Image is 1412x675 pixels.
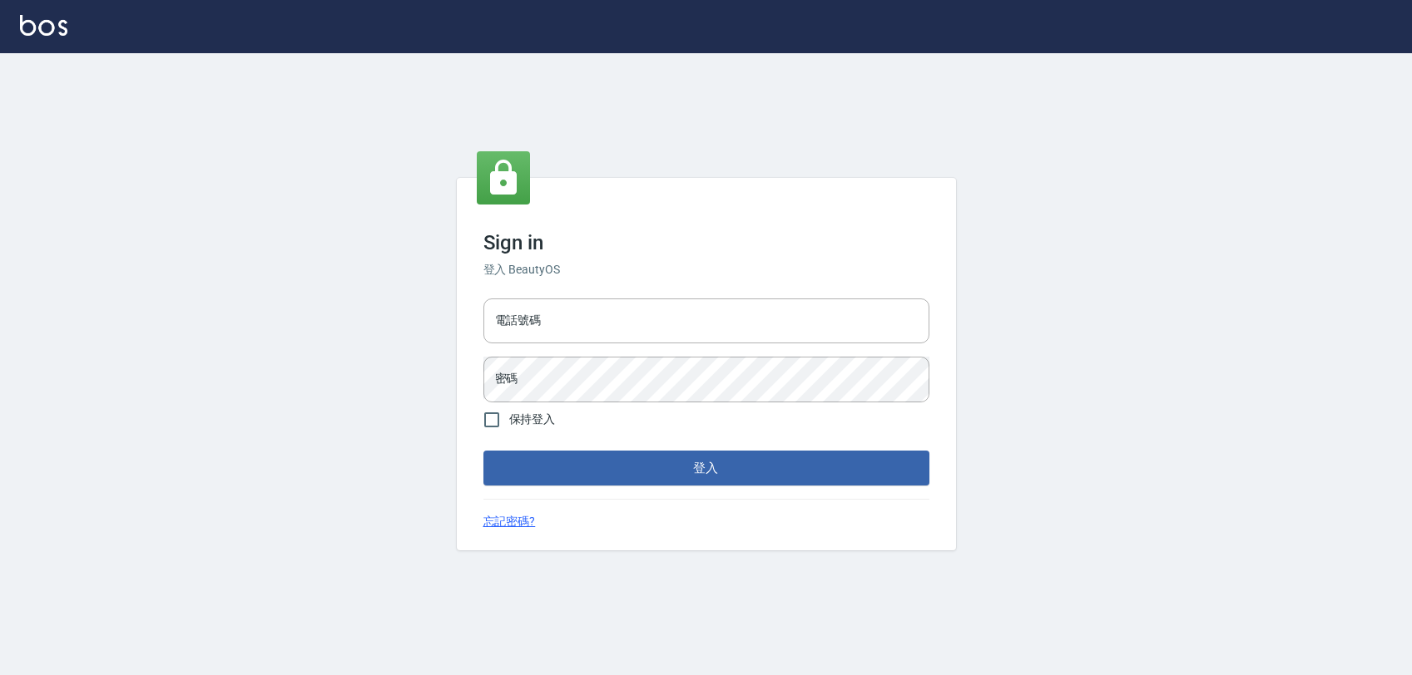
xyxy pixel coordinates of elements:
h6: 登入 BeautyOS [483,261,929,278]
span: 保持登入 [509,411,556,428]
a: 忘記密碼? [483,513,536,530]
h3: Sign in [483,231,929,254]
img: Logo [20,15,67,36]
button: 登入 [483,451,929,485]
